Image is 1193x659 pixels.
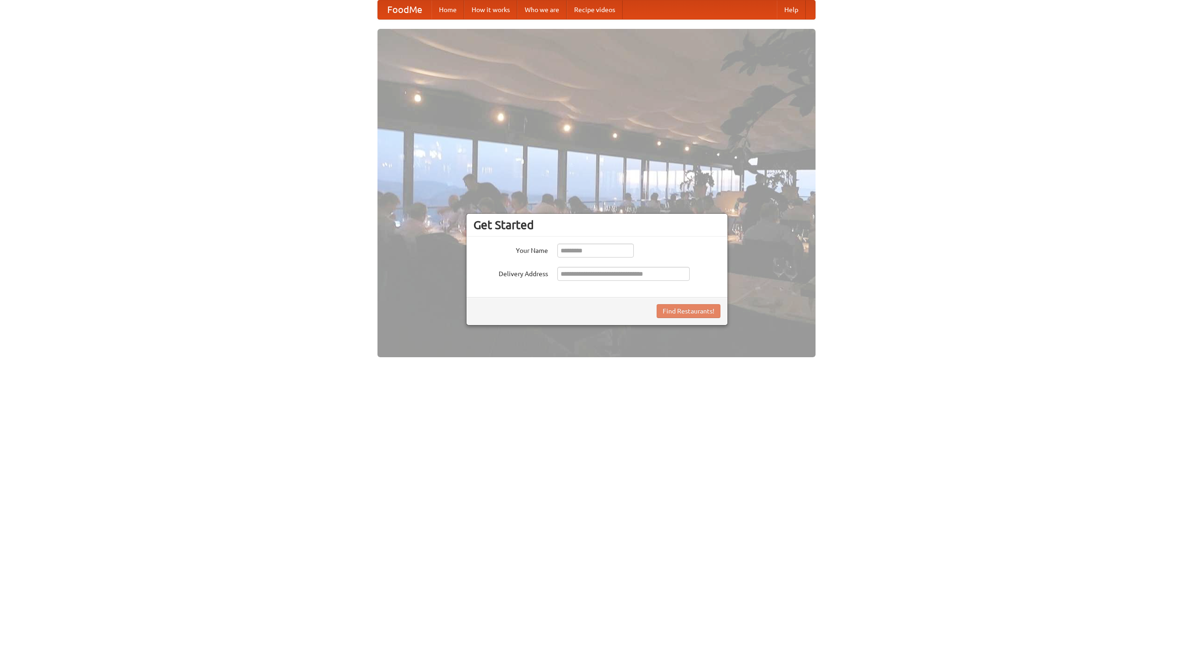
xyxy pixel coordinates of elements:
a: Home [432,0,464,19]
a: Recipe videos [567,0,623,19]
a: FoodMe [378,0,432,19]
a: How it works [464,0,517,19]
h3: Get Started [473,218,720,232]
button: Find Restaurants! [657,304,720,318]
a: Who we are [517,0,567,19]
label: Delivery Address [473,267,548,279]
a: Help [777,0,806,19]
label: Your Name [473,244,548,255]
